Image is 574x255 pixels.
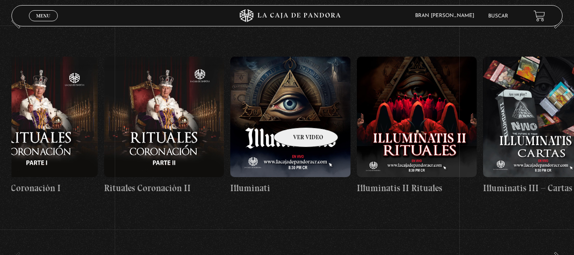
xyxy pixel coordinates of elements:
[548,14,563,29] button: Next
[33,20,53,26] span: Cerrar
[230,181,351,195] h4: Illuminati
[104,35,224,216] a: Rituales Coronación II
[534,10,545,21] a: View your shopping cart
[411,13,483,18] span: Bran [PERSON_NAME]
[230,35,351,216] a: Illuminati
[357,181,477,195] h4: Illuminatis II Rituales
[104,181,224,195] h4: Rituales Coronación II
[357,35,477,216] a: Illuminatis II Rituales
[11,14,26,29] button: Previous
[488,14,508,19] a: Buscar
[36,13,50,18] span: Menu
